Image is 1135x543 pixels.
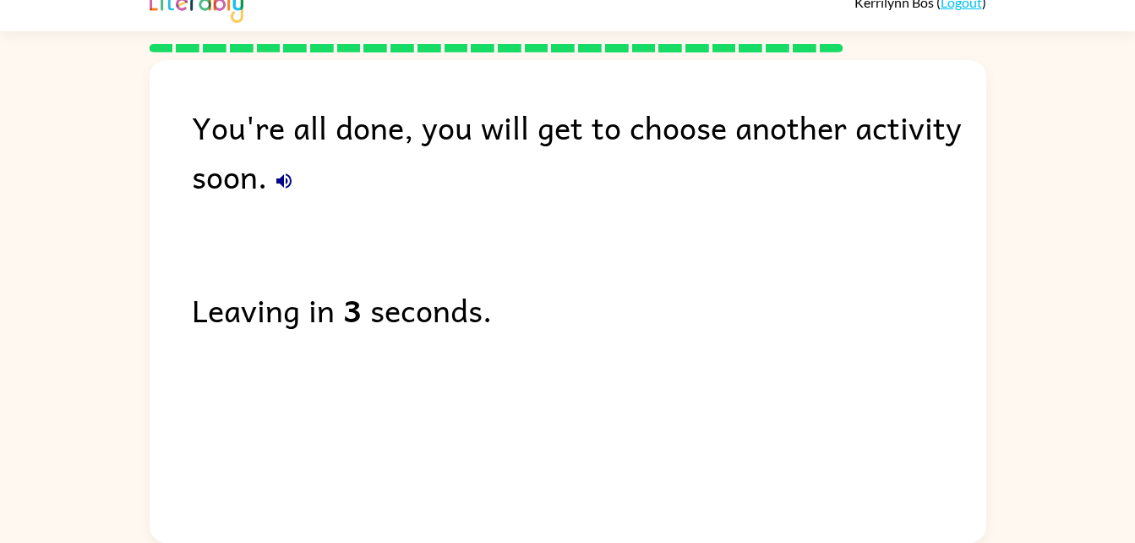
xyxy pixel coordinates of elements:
div: You're all done, you will get to choose another activity soon. [192,102,986,200]
div: Leaving in seconds. [192,285,986,334]
b: 3 [343,285,362,334]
